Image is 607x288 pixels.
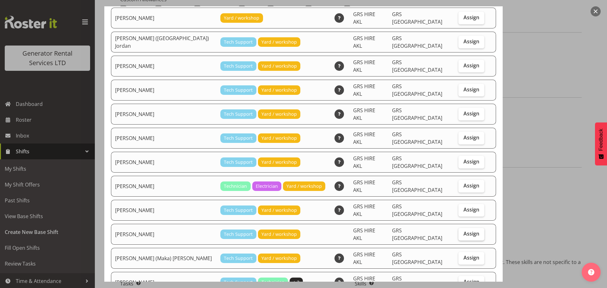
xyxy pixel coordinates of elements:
[261,63,297,70] span: Yard / workshop
[261,255,297,262] span: Yard / workshop
[111,8,217,28] td: [PERSON_NAME]
[463,86,479,93] span: Assign
[463,14,479,21] span: Assign
[353,251,375,266] span: GRS HIRE AKL
[463,62,479,69] span: Assign
[224,231,253,238] span: Tech Support
[111,32,217,52] td: [PERSON_NAME] ([GEOGRAPHIC_DATA]) Jordan
[261,159,297,166] span: Yard / workshop
[392,251,442,266] span: GRS [GEOGRAPHIC_DATA]
[261,111,297,118] span: Yard / workshop
[463,182,479,189] span: Assign
[224,279,253,286] span: Tech Support
[392,11,442,25] span: GRS [GEOGRAPHIC_DATA]
[224,159,253,166] span: Tech Support
[261,87,297,94] span: Yard / workshop
[261,39,297,46] span: Yard / workshop
[261,135,297,142] span: Yard / workshop
[353,59,375,73] span: GRS HIRE AKL
[111,224,217,245] td: [PERSON_NAME]
[224,39,253,46] span: Tech Support
[224,255,253,262] span: Tech Support
[463,206,479,213] span: Assign
[392,59,442,73] span: GRS [GEOGRAPHIC_DATA]
[224,183,247,190] span: Technician
[463,230,479,237] span: Assign
[261,279,285,286] span: Technician
[111,176,217,197] td: [PERSON_NAME]
[392,203,442,218] span: GRS [GEOGRAPHIC_DATA]
[224,15,259,21] span: Yard / workshop
[392,83,442,97] span: GRS [GEOGRAPHIC_DATA]
[353,11,375,25] span: GRS HIRE AKL
[111,152,217,173] td: [PERSON_NAME]
[111,200,217,221] td: [PERSON_NAME]
[111,128,217,149] td: [PERSON_NAME]
[353,131,375,145] span: GRS HIRE AKL
[353,107,375,121] span: GRS HIRE AKL
[392,107,442,121] span: GRS [GEOGRAPHIC_DATA]
[353,227,375,242] span: GRS HIRE AKL
[256,183,278,190] span: Electrician
[224,63,253,70] span: Tech Support
[595,122,607,165] button: Feedback - Show survey
[286,183,322,190] span: Yard / workshop
[224,111,253,118] span: Tech Support
[353,35,375,49] span: GRS HIRE AKL
[293,279,299,286] span: + 2
[224,207,253,214] span: Tech Support
[392,227,442,242] span: GRS [GEOGRAPHIC_DATA]
[463,110,479,117] span: Assign
[261,207,297,214] span: Yard / workshop
[463,279,479,285] span: Assign
[588,269,594,275] img: help-xxl-2.png
[392,131,442,145] span: GRS [GEOGRAPHIC_DATA]
[463,254,479,261] span: Assign
[111,104,217,125] td: [PERSON_NAME]
[392,179,442,193] span: GRS [GEOGRAPHIC_DATA]
[353,155,375,169] span: GRS HIRE AKL
[463,38,479,45] span: Assign
[353,179,375,193] span: GRS HIRE AKL
[353,83,375,97] span: GRS HIRE AKL
[598,129,604,151] span: Feedback
[463,158,479,165] span: Assign
[261,231,297,238] span: Yard / workshop
[111,248,217,269] td: [PERSON_NAME] (Maka) [PERSON_NAME]
[111,80,217,101] td: [PERSON_NAME]
[392,35,442,49] span: GRS [GEOGRAPHIC_DATA]
[353,203,375,218] span: GRS HIRE AKL
[111,56,217,77] td: [PERSON_NAME]
[392,155,442,169] span: GRS [GEOGRAPHIC_DATA]
[224,135,253,142] span: Tech Support
[224,87,253,94] span: Tech Support
[463,134,479,141] span: Assign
